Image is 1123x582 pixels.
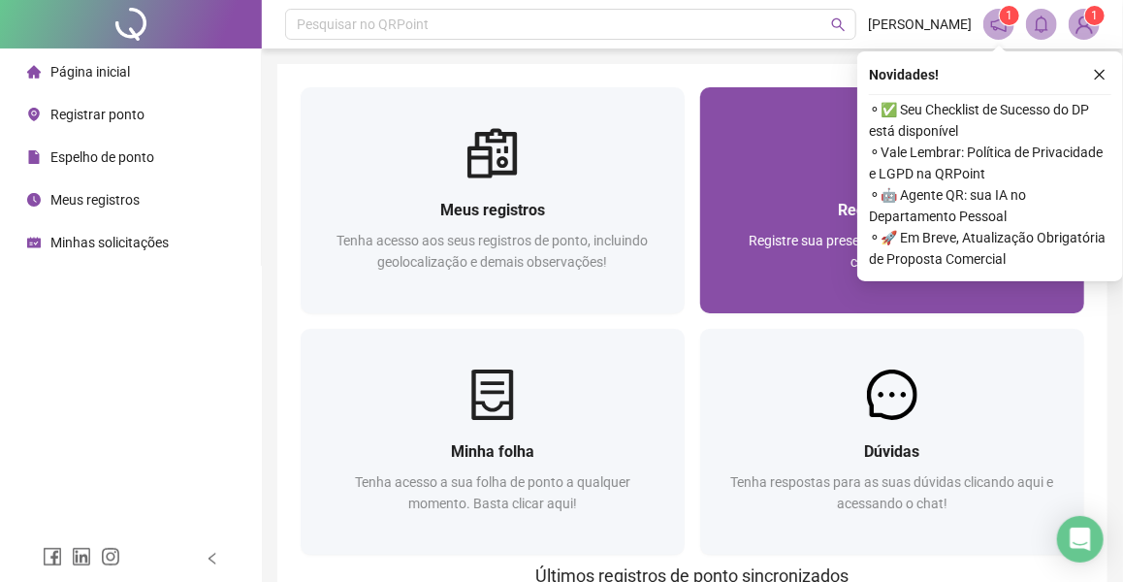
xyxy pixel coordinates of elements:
[50,235,169,250] span: Minhas solicitações
[869,64,939,85] span: Novidades !
[451,442,534,461] span: Minha folha
[1070,10,1099,39] img: 84078
[1093,68,1107,81] span: close
[43,547,62,566] span: facebook
[1092,9,1099,22] span: 1
[750,233,1036,270] span: Registre sua presença com rapidez e segurança clicando aqui!
[1007,9,1013,22] span: 1
[440,201,545,219] span: Meus registros
[27,236,41,249] span: schedule
[700,87,1084,313] a: Registrar pontoRegistre sua presença com rapidez e segurança clicando aqui!
[990,16,1008,33] span: notification
[700,329,1084,555] a: DúvidasTenha respostas para as suas dúvidas clicando aqui e acessando o chat!
[337,233,649,270] span: Tenha acesso aos seus registros de ponto, incluindo geolocalização e demais observações!
[869,142,1111,184] span: ⚬ Vale Lembrar: Política de Privacidade e LGPD na QRPoint
[1085,6,1105,25] sup: Atualize o seu contato no menu Meus Dados
[869,99,1111,142] span: ⚬ ✅ Seu Checklist de Sucesso do DP está disponível
[869,227,1111,270] span: ⚬ 🚀 Em Breve, Atualização Obrigatória de Proposta Comercial
[839,201,947,219] span: Registrar ponto
[1000,6,1019,25] sup: 1
[50,149,154,165] span: Espelho de ponto
[101,547,120,566] span: instagram
[72,547,91,566] span: linkedin
[1033,16,1050,33] span: bell
[868,14,972,35] span: [PERSON_NAME]
[27,193,41,207] span: clock-circle
[301,87,685,313] a: Meus registrosTenha acesso aos seus registros de ponto, incluindo geolocalização e demais observa...
[27,65,41,79] span: home
[865,442,920,461] span: Dúvidas
[206,552,219,566] span: left
[50,64,130,80] span: Página inicial
[50,107,144,122] span: Registrar ponto
[27,150,41,164] span: file
[1057,516,1104,563] div: Open Intercom Messenger
[355,474,630,511] span: Tenha acesso a sua folha de ponto a qualquer momento. Basta clicar aqui!
[50,192,140,208] span: Meus registros
[731,474,1054,511] span: Tenha respostas para as suas dúvidas clicando aqui e acessando o chat!
[301,329,685,555] a: Minha folhaTenha acesso a sua folha de ponto a qualquer momento. Basta clicar aqui!
[869,184,1111,227] span: ⚬ 🤖 Agente QR: sua IA no Departamento Pessoal
[27,108,41,121] span: environment
[831,17,846,32] span: search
